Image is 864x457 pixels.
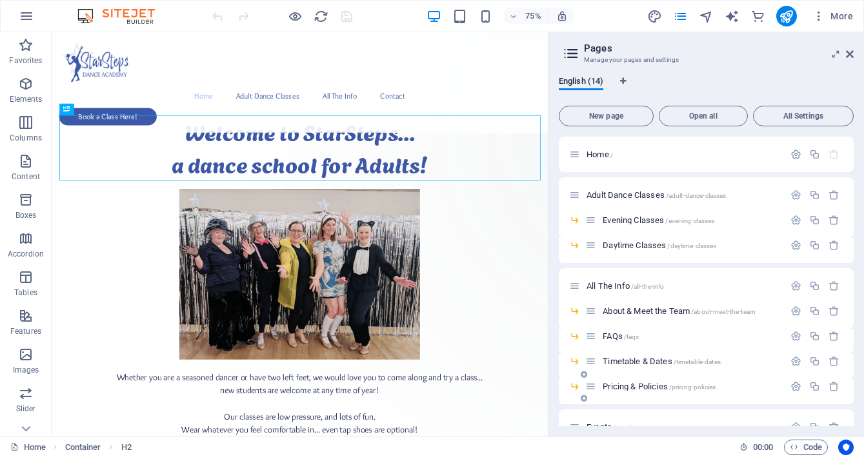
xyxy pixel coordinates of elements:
nav: breadcrumb [65,440,132,455]
span: Evening Classes [603,215,714,225]
span: Open all [665,112,742,120]
div: Settings [790,215,801,226]
div: Remove [829,356,839,367]
div: Duplicate [809,356,820,367]
button: Code [784,440,828,455]
div: Remove [829,215,839,226]
i: Publish [779,9,794,24]
span: /daytime-classes [667,242,716,249]
span: 00 00 [753,440,773,455]
h6: 75% [523,8,543,24]
div: Duplicate [809,306,820,316]
i: Design (Ctrl+Alt+Y) [647,9,662,24]
div: Home/ [583,150,784,159]
i: Pages (Ctrl+Alt+S) [673,9,688,24]
span: /events [613,424,635,431]
span: /all-the-info [631,283,665,290]
div: Settings [790,331,801,342]
div: Duplicate [809,215,820,226]
span: Click to open page [587,150,613,159]
div: Settings [790,422,801,433]
span: /evening-classes [665,217,714,224]
div: Timetable & Dates/timetable-dates [599,357,784,365]
button: reload [313,8,328,24]
div: Daytime Classes/daytime-classes [599,241,784,249]
p: Boxes [15,210,37,220]
div: Duplicate [809,190,820,200]
div: Remove [829,280,839,291]
p: Tables [14,287,37,298]
span: More [812,10,853,23]
i: Commerce [750,9,765,24]
div: Duplicate [809,149,820,160]
img: Editor Logo [74,8,171,24]
div: Evening Classes/evening-classes [599,216,784,224]
div: About & Meet the Team/about-meet-the-team [599,307,784,315]
div: Settings [790,381,801,392]
span: /faqs [624,333,639,340]
span: Timetable & Dates [603,356,721,366]
span: : [762,442,764,452]
div: Language Tabs [559,76,854,101]
span: English (14) [559,73,603,92]
button: 75% [503,8,549,24]
button: text_generator [725,8,740,24]
div: Duplicate [809,331,820,342]
a: Click to cancel selection. Double-click to open Pages [10,440,46,455]
div: Remove [829,422,839,433]
div: Settings [790,240,801,251]
div: Settings [790,306,801,316]
div: Settings [790,149,801,160]
button: More [807,6,858,26]
p: Images [13,365,39,375]
span: Pricing & Policies [603,382,716,391]
div: Events/events [583,423,784,431]
span: /pricing-policies [669,384,716,391]
span: Click to select. Double-click to edit [65,440,101,455]
span: /adult-dance-classes [666,192,727,199]
div: Remove [829,331,839,342]
div: Pricing & Policies/pricing-policies [599,382,784,391]
span: Click to open page [603,331,639,341]
button: Usercentrics [838,440,854,455]
div: Remove [829,190,839,200]
div: Remove [829,306,839,316]
div: The startpage cannot be deleted [829,149,839,160]
span: About & Meet the Team [603,306,756,316]
h6: Session time [739,440,774,455]
button: All Settings [753,106,854,126]
span: All The Info [587,281,664,291]
span: Click to select. Double-click to edit [121,440,132,455]
div: Duplicate [809,381,820,392]
div: Settings [790,190,801,200]
i: On resize automatically adjust zoom level to fit chosen device. [556,10,568,22]
span: Click to open page [587,190,726,200]
p: Slider [16,404,36,414]
span: New page [565,112,648,120]
button: Click here to leave preview mode and continue editing [287,8,303,24]
span: Daytime Classes [603,240,716,250]
i: Reload page [314,9,328,24]
button: commerce [750,8,766,24]
div: Adult Dance Classes/adult-dance-classes [583,191,784,199]
div: All The Info/all-the-info [583,282,784,290]
div: Remove [829,381,839,392]
button: pages [673,8,688,24]
p: Favorites [9,55,42,66]
div: Settings [790,356,801,367]
button: publish [776,6,797,26]
i: AI Writer [725,9,739,24]
p: Accordion [8,249,44,259]
button: New page [559,106,654,126]
span: /timetable-dates [674,358,721,365]
p: Columns [10,133,42,143]
button: Open all [659,106,748,126]
span: / [610,151,613,159]
div: Duplicate [809,240,820,251]
button: navigator [699,8,714,24]
div: Settings [790,280,801,291]
h2: Pages [584,43,854,54]
span: /about-meet-the-team [691,308,756,315]
span: All Settings [759,112,848,120]
div: Remove [829,240,839,251]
